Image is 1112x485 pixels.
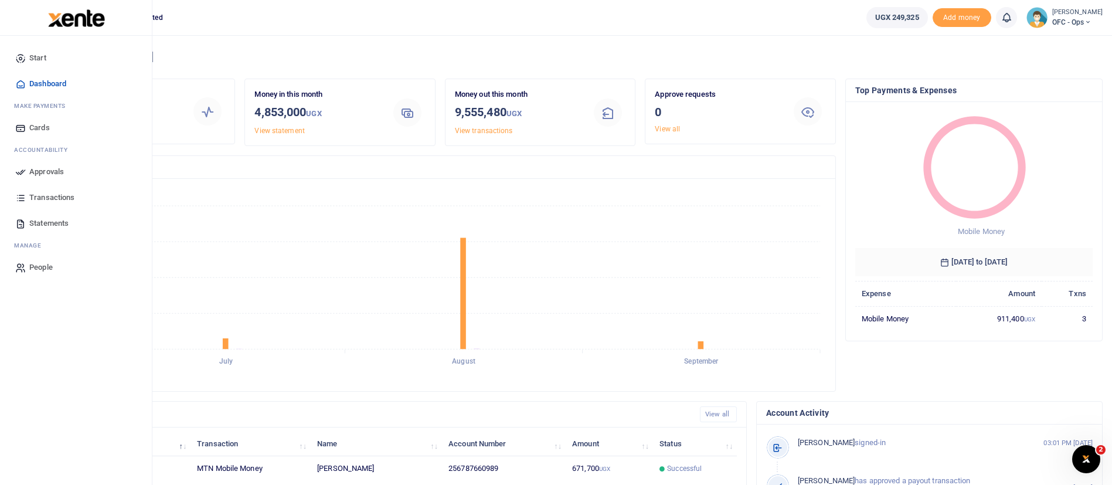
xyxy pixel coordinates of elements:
[855,84,1093,97] h4: Top Payments & Expenses
[254,103,380,123] h3: 4,853,000
[9,97,142,115] li: M
[655,125,680,133] a: View all
[667,463,702,474] span: Successful
[958,227,1005,236] span: Mobile Money
[9,236,142,255] li: M
[9,115,142,141] a: Cards
[875,12,919,23] span: UGX 249,325
[506,109,522,118] small: UGX
[219,358,233,366] tspan: July
[455,103,581,123] h3: 9,555,480
[1042,281,1093,306] th: Txns
[566,456,653,481] td: 671,700
[866,7,928,28] a: UGX 249,325
[29,166,64,178] span: Approvals
[29,192,74,204] span: Transactions
[1052,8,1103,18] small: [PERSON_NAME]
[933,8,991,28] li: Toup your wallet
[798,476,855,485] span: [PERSON_NAME]
[29,262,53,273] span: People
[9,141,142,159] li: Ac
[700,406,737,422] a: View all
[1024,316,1035,323] small: UGX
[855,281,956,306] th: Expense
[9,45,142,71] a: Start
[55,161,826,174] h4: Transactions Overview
[9,255,142,280] a: People
[254,127,304,135] a: View statement
[599,466,610,472] small: UGX
[311,431,442,456] th: Name: activate to sort column ascending
[442,456,566,481] td: 256787660989
[798,438,855,447] span: [PERSON_NAME]
[55,408,691,421] h4: Recent Transactions
[1096,445,1106,455] span: 2
[455,89,581,101] p: Money out this month
[1043,438,1093,448] small: 03:01 PM [DATE]
[452,358,475,366] tspan: August
[653,431,737,456] th: Status: activate to sort column ascending
[29,52,46,64] span: Start
[798,437,1019,449] p: signed-in
[455,127,513,135] a: View transactions
[1072,445,1100,473] iframe: Intercom live chat
[191,456,311,481] td: MTN Mobile Money
[1042,306,1093,331] td: 3
[29,218,69,229] span: Statements
[29,78,66,90] span: Dashboard
[956,306,1042,331] td: 911,400
[20,101,66,110] span: ake Payments
[9,71,142,97] a: Dashboard
[1052,17,1103,28] span: OFC - Ops
[311,456,442,481] td: [PERSON_NAME]
[9,159,142,185] a: Approvals
[684,358,719,366] tspan: September
[862,7,933,28] li: Wallet ballance
[47,13,105,22] a: logo-small logo-large logo-large
[933,8,991,28] span: Add money
[855,248,1093,276] h6: [DATE] to [DATE]
[306,109,321,118] small: UGX
[933,12,991,21] a: Add money
[766,406,1093,419] h4: Account Activity
[48,9,105,27] img: logo-large
[29,122,50,134] span: Cards
[9,211,142,236] a: Statements
[1026,7,1103,28] a: profile-user [PERSON_NAME] OFC - Ops
[655,89,781,101] p: Approve requests
[566,431,653,456] th: Amount: activate to sort column ascending
[191,431,311,456] th: Transaction: activate to sort column ascending
[45,50,1103,63] h4: Hello [PERSON_NAME]
[23,145,67,154] span: countability
[1026,7,1048,28] img: profile-user
[20,241,42,250] span: anage
[956,281,1042,306] th: Amount
[9,185,142,211] a: Transactions
[254,89,380,101] p: Money in this month
[855,306,956,331] td: Mobile Money
[655,103,781,121] h3: 0
[442,431,566,456] th: Account Number: activate to sort column ascending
